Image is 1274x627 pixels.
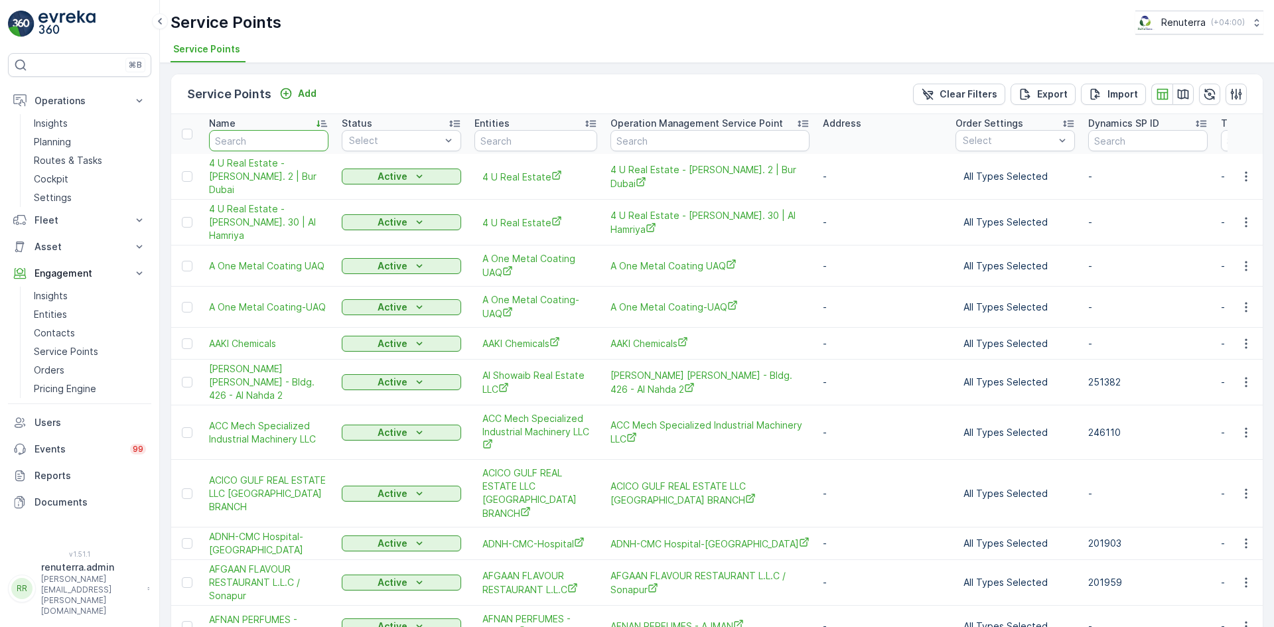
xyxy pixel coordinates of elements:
a: 4 U Real Estate - Mohammed Noor Talib Bldg. 2 | Bur Dubai [209,157,328,196]
p: - [1088,170,1208,183]
span: 4 U Real Estate - [PERSON_NAME]. 2 | Bur Dubai [610,163,810,190]
button: Fleet [8,207,151,234]
button: Active [342,486,461,502]
p: Engagement [35,267,125,280]
button: Import [1081,84,1146,105]
p: [PERSON_NAME][EMAIL_ADDRESS][PERSON_NAME][DOMAIN_NAME] [41,574,141,616]
span: ACICO GULF REAL ESTATE LLC [GEOGRAPHIC_DATA] BRANCH [482,466,589,520]
button: Active [342,214,461,230]
td: - [816,328,949,360]
span: A One Metal Coating-UAQ [209,301,328,314]
button: Active [342,169,461,184]
span: AFGAAN FLAVOUR RESTAURANT L.L.C / Sonapur [610,569,810,596]
a: Users [8,409,151,436]
p: Active [378,426,407,439]
a: A One Metal Coating-UAQ [482,293,589,320]
a: Documents [8,489,151,516]
a: AFGAAN FLAVOUR RESTAURANT L.L.C [482,569,589,596]
p: Active [378,301,407,314]
span: ACICO GULF REAL ESTATE LLC [GEOGRAPHIC_DATA] BRANCH [209,474,328,514]
a: AAKI Chemicals [209,337,328,350]
td: - [816,287,949,328]
div: Toggle Row Selected [182,488,192,499]
img: logo [8,11,35,37]
p: All Types Selected [963,576,1067,589]
p: - [1088,337,1208,350]
p: Settings [34,191,72,204]
div: Toggle Row Selected [182,217,192,228]
p: Reports [35,469,146,482]
div: Toggle Row Selected [182,377,192,387]
span: AAKI Chemicals [610,336,810,350]
p: All Types Selected [963,426,1067,439]
a: ACC Mech Specialized Industrial Machinery LLC [482,412,589,453]
p: Active [378,259,407,273]
span: [PERSON_NAME] [PERSON_NAME] - Bldg. 426 - Al Nahda 2 [209,362,328,402]
p: Documents [35,496,146,509]
span: 4 U Real Estate [482,170,589,184]
span: A One Metal Coating UAQ [610,259,810,273]
div: Toggle Row Selected [182,538,192,549]
p: Planning [34,135,71,149]
p: Routes & Tasks [34,154,102,167]
p: Operations [35,94,125,107]
p: Orders [34,364,64,377]
a: Insights [29,287,151,305]
p: All Types Selected [963,487,1067,500]
a: ACICO GULF REAL ESTATE LLC DUBAI BRANCH [482,466,589,520]
a: AFGAAN FLAVOUR RESTAURANT L.L.C / Sonapur [209,563,328,602]
p: Insights [34,289,68,303]
span: ACICO GULF REAL ESTATE LLC [GEOGRAPHIC_DATA] BRANCH [610,480,810,507]
td: - [816,245,949,287]
input: Search [474,130,597,151]
a: ABDULRAHMAN AHMAD ABDULRAHMAN ALMUTAWA - Bldg. 426 - Al Nahda 2 [209,362,328,402]
img: logo_light-DOdMpM7g.png [38,11,96,37]
span: 4 U Real Estate - [PERSON_NAME]. 2 | Bur Dubai [209,157,328,196]
button: Active [342,425,461,441]
p: All Types Selected [963,337,1067,350]
a: A One Metal Coating UAQ [482,252,589,279]
input: Search [1088,130,1208,151]
td: - [816,154,949,200]
p: Status [342,117,372,130]
span: ADNH-CMC Hospital-[GEOGRAPHIC_DATA] [610,537,810,551]
p: Active [378,337,407,350]
a: ADNH-CMC Hospital-Jadaf [610,537,810,551]
td: - [816,560,949,606]
button: Operations [8,88,151,114]
a: 4 U Real Estate - Mohammed Noor Talib Bldg. 30 | Al Hamriya [610,209,810,236]
p: Address [823,117,861,130]
button: Asset [8,234,151,260]
button: RRrenuterra.admin[PERSON_NAME][EMAIL_ADDRESS][PERSON_NAME][DOMAIN_NAME] [8,561,151,616]
p: Service Points [187,85,271,104]
span: ADNH-CMC-Hospital [482,537,589,551]
span: 4 U Real Estate - [PERSON_NAME]. 30 | Al Hamriya [610,209,810,236]
a: Cockpit [29,170,151,188]
button: Renuterra(+04:00) [1135,11,1263,35]
p: - [1088,259,1208,273]
p: Clear Filters [940,88,997,101]
td: - [816,460,949,527]
a: 4 U Real Estate - Mohammed Noor Talib Bldg. 2 | Bur Dubai [610,163,810,190]
p: - [1088,487,1208,500]
div: Toggle Row Selected [182,171,192,182]
span: ACC Mech Specialized Industrial Machinery LLC [610,419,810,446]
span: 4 U Real Estate [482,216,589,230]
td: - [816,200,949,245]
p: Fleet [35,214,125,227]
button: Clear Filters [913,84,1005,105]
p: Insights [34,117,68,130]
a: ACICO GULF REAL ESTATE LLC DUBAI BRANCH [209,474,328,514]
p: Import [1107,88,1138,101]
a: Entities [29,305,151,324]
div: Toggle Row Selected [182,338,192,349]
div: Toggle Row Selected [182,261,192,271]
a: Events99 [8,436,151,462]
a: A One Metal Coating-UAQ [610,300,810,314]
p: Dynamics SP ID [1088,117,1159,130]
